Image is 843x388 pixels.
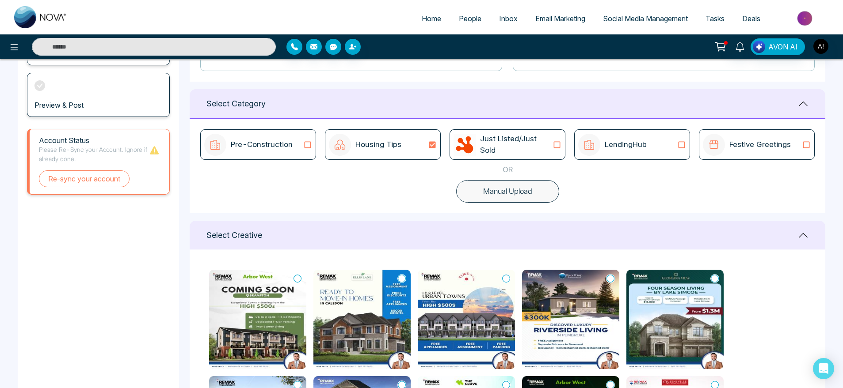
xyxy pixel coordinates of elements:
[355,139,401,151] p: Housing Tips
[703,134,725,156] img: icon
[733,10,769,27] a: Deals
[413,10,450,27] a: Home
[418,270,515,369] img: One and Two Level Urban Towns from the high 500s5.jpg
[729,139,791,151] p: Festive Greetings
[206,99,266,109] h1: Select Category
[34,101,84,109] h3: Preview & Post
[206,230,262,240] h1: Select Creative
[753,41,765,53] img: Lead Flow
[535,14,585,23] span: Email Marketing
[450,10,490,27] a: People
[499,14,518,23] span: Inbox
[329,134,351,156] img: icon
[14,6,67,28] img: Nova CRM Logo
[626,270,724,369] img: Four Season Living by Lake Simcoe5.jpg
[209,270,306,369] img: The exceptional Arbor West Summit Series is coming soon to Brampton5.jpg
[526,10,594,27] a: Email Marketing
[490,10,526,27] a: Inbox
[39,145,149,163] p: Please Re-Sync your Account. Ignore if already done.
[578,134,600,156] img: icon
[422,14,441,23] span: Home
[605,139,647,151] p: LendingHub
[706,14,725,23] span: Tasks
[813,39,828,54] img: User Avatar
[503,164,513,176] p: OR
[204,134,226,156] img: icon
[774,8,838,28] img: Market-place.gif
[697,10,733,27] a: Tasks
[742,14,760,23] span: Deals
[231,139,293,151] p: Pre-Construction
[522,270,619,369] img: Discover Luxury Riverside Living in Pembroke5.jpg
[459,14,481,23] span: People
[454,134,476,156] img: icon
[313,270,411,369] img: Amazing limited time incentives for ready to move in Homes in Caledon5.jpg
[480,133,553,156] p: Just Listed/Just Sold
[751,38,805,55] button: AVON AI
[603,14,688,23] span: Social Media Management
[768,41,797,52] span: AVON AI
[456,180,559,203] button: Manual Upload
[594,10,697,27] a: Social Media Management
[39,136,149,145] h1: Account Status
[813,358,834,379] div: Open Intercom Messenger
[39,170,130,187] button: Re-sync your account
